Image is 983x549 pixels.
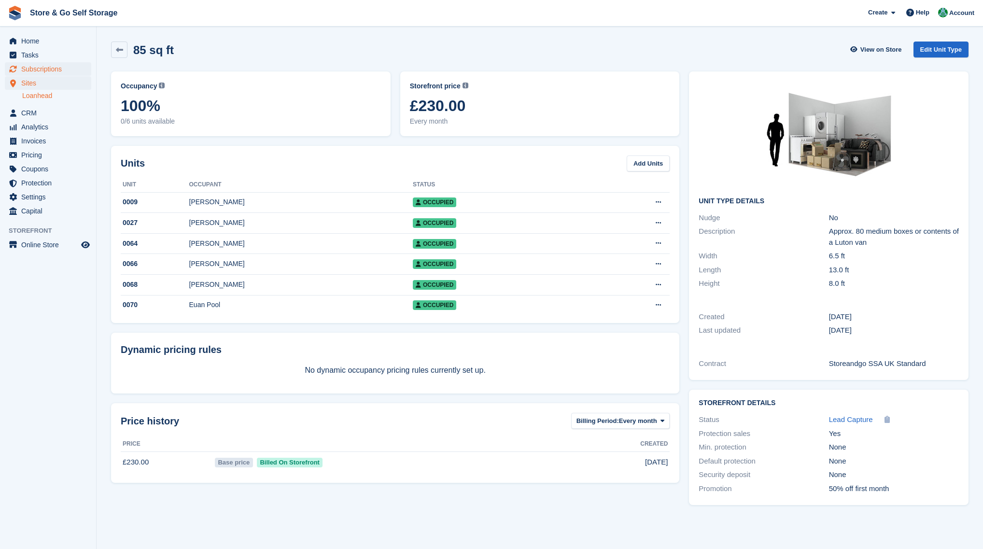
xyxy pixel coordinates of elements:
div: None [829,469,959,480]
a: menu [5,134,91,148]
div: 0064 [121,239,189,249]
span: CRM [21,106,79,120]
img: icon-info-grey-7440780725fd019a000dd9b08b2336e03edf1995a4989e88bcd33f0948082b44.svg [159,83,165,88]
span: Online Store [21,238,79,252]
a: menu [5,204,91,218]
div: [PERSON_NAME] [189,280,413,290]
span: Base price [215,458,253,467]
span: Billing Period: [576,416,619,426]
div: [PERSON_NAME] [189,197,413,207]
span: Every month [619,416,657,426]
h2: Unit Type details [699,197,959,205]
div: No [829,212,959,224]
a: menu [5,120,91,134]
a: Lead Capture [829,414,873,425]
a: menu [5,76,91,90]
a: menu [5,106,91,120]
div: Description [699,226,829,248]
th: Price [121,436,213,452]
button: Billing Period: Every month [571,413,670,429]
div: [DATE] [829,311,959,323]
span: Occupied [413,259,456,269]
div: Dynamic pricing rules [121,342,670,357]
div: Euan Pool [189,300,413,310]
span: Occupied [413,239,456,249]
div: Width [699,251,829,262]
span: Every month [410,116,670,127]
a: Store & Go Self Storage [26,5,121,21]
div: Contract [699,358,829,369]
div: 50% off first month [829,483,959,494]
a: menu [5,34,91,48]
span: 0/6 units available [121,116,381,127]
span: View on Store [860,45,902,55]
span: Price history [121,414,179,428]
div: Yes [829,428,959,439]
th: Status [413,177,589,193]
a: menu [5,238,91,252]
div: [PERSON_NAME] [189,259,413,269]
span: Storefront [9,226,96,236]
span: Occupied [413,280,456,290]
span: Subscriptions [21,62,79,76]
div: Security deposit [699,469,829,480]
a: menu [5,48,91,62]
span: Lead Capture [829,415,873,423]
div: Protection sales [699,428,829,439]
div: Last updated [699,325,829,336]
span: 100% [121,97,381,114]
a: View on Store [849,42,906,57]
span: Pricing [21,148,79,162]
div: Storeandgo SSA UK Standard [829,358,959,369]
span: Occupied [413,218,456,228]
div: [DATE] [829,325,959,336]
div: 0066 [121,259,189,269]
div: Status [699,414,829,425]
span: Create [868,8,887,17]
a: menu [5,190,91,204]
img: icon-info-grey-7440780725fd019a000dd9b08b2336e03edf1995a4989e88bcd33f0948082b44.svg [463,83,468,88]
a: menu [5,162,91,176]
div: Nudge [699,212,829,224]
div: 8.0 ft [829,278,959,289]
div: 13.0 ft [829,265,959,276]
h2: Units [121,156,145,170]
div: None [829,442,959,453]
div: Min. protection [699,442,829,453]
p: No dynamic occupancy pricing rules currently set up. [121,365,670,376]
div: 0009 [121,197,189,207]
span: Occupied [413,197,456,207]
span: Home [21,34,79,48]
span: Help [916,8,929,17]
span: Tasks [21,48,79,62]
img: stora-icon-8386f47178a22dfd0bd8f6a31ec36ba5ce8667c1dd55bd0f319d3a0aa187defe.svg [8,6,22,20]
span: Billed On Storefront [257,458,323,467]
span: Analytics [21,120,79,134]
div: [PERSON_NAME] [189,239,413,249]
span: Coupons [21,162,79,176]
a: Preview store [80,239,91,251]
div: Height [699,278,829,289]
h2: 85 sq ft [133,43,174,56]
div: Promotion [699,483,829,494]
div: 0027 [121,218,189,228]
span: Sites [21,76,79,90]
a: Loanhead [22,91,91,100]
h2: Storefront Details [699,399,959,407]
th: Occupant [189,177,413,193]
span: Occupied [413,300,456,310]
span: Created [640,439,668,448]
a: menu [5,176,91,190]
span: Capital [21,204,79,218]
div: 0068 [121,280,189,290]
span: [DATE] [645,457,668,468]
div: None [829,456,959,467]
a: menu [5,148,91,162]
a: menu [5,62,91,76]
td: £230.00 [121,451,213,473]
span: Settings [21,190,79,204]
span: Occupancy [121,81,157,91]
span: Invoices [21,134,79,148]
div: Length [699,265,829,276]
img: 75-sqft-unit%20(1).jpg [757,81,901,190]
